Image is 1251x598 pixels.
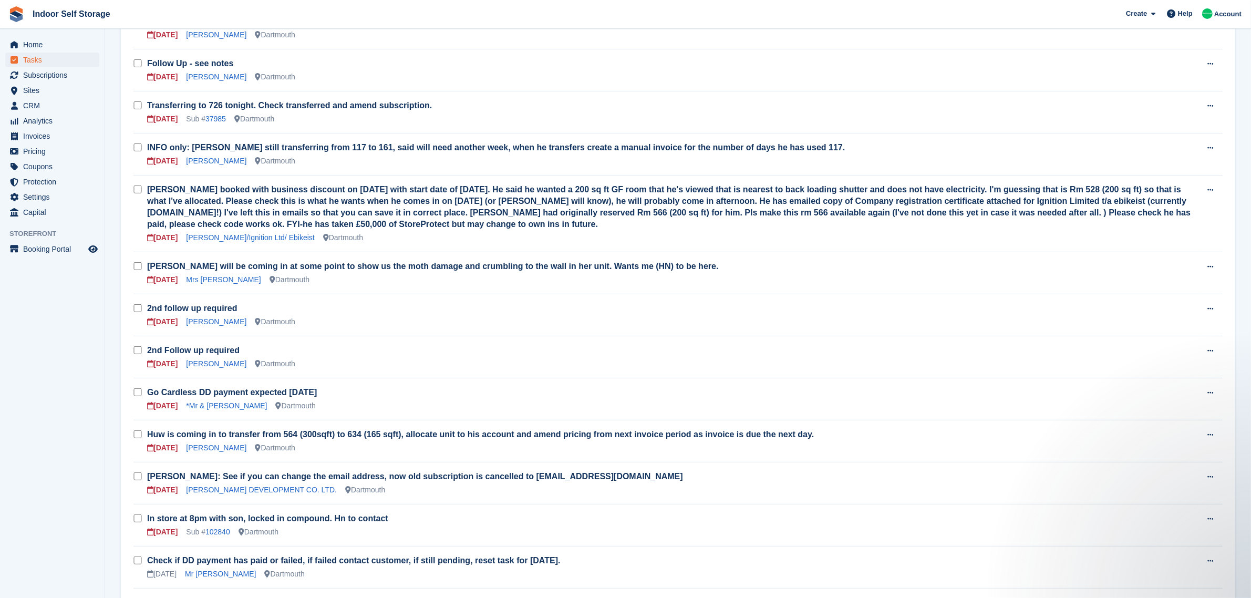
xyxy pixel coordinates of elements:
[87,243,99,255] a: Preview store
[5,190,99,204] a: menu
[185,570,256,578] a: Mr [PERSON_NAME]
[23,114,86,128] span: Analytics
[5,53,99,67] a: menu
[8,6,24,22] img: stora-icon-8386f47178a22dfd0bd8f6a31ec36ba5ce8667c1dd55bd0f319d3a0aa187defe.svg
[147,514,388,523] a: In store at 8pm with son, locked in compound. Hn to contact
[147,358,178,369] div: [DATE]
[186,444,246,452] a: [PERSON_NAME]
[1202,8,1213,19] img: Helen Nicholls
[186,157,246,165] a: [PERSON_NAME]
[23,53,86,67] span: Tasks
[147,472,683,481] a: [PERSON_NAME]: See if you can change the email address, now old subscription is cancelled to [EMA...
[147,346,240,355] a: 2nd Follow up required
[147,569,177,580] div: [DATE]
[186,275,261,284] a: Mrs [PERSON_NAME]
[147,556,561,565] a: Check if DD payment has paid or failed, if failed contact customer, if still pending, reset task ...
[255,442,295,453] div: Dartmouth
[147,262,718,271] a: [PERSON_NAME] will be coming in at some point to show us the moth damage and crumbling to the wal...
[5,159,99,174] a: menu
[147,59,233,68] a: Follow Up - see notes
[23,129,86,143] span: Invoices
[23,68,86,83] span: Subscriptions
[186,359,246,368] a: [PERSON_NAME]
[186,317,246,326] a: [PERSON_NAME]
[23,242,86,256] span: Booking Portal
[147,484,178,496] div: [DATE]
[239,527,278,538] div: Dartmouth
[147,527,178,538] div: [DATE]
[23,37,86,52] span: Home
[9,229,105,239] span: Storefront
[5,68,99,83] a: menu
[147,143,845,152] a: INFO only: [PERSON_NAME] still transferring from 117 to 161, said will need another week, when he...
[5,98,99,113] a: menu
[147,71,178,83] div: [DATE]
[147,185,1191,229] a: [PERSON_NAME] booked with business discount on [DATE] with start date of [DATE]. He said he wante...
[147,316,178,327] div: [DATE]
[1214,9,1242,19] span: Account
[255,156,295,167] div: Dartmouth
[186,401,267,410] a: *Mr & [PERSON_NAME]
[23,98,86,113] span: CRM
[264,569,304,580] div: Dartmouth
[23,174,86,189] span: Protection
[234,114,274,125] div: Dartmouth
[270,274,309,285] div: Dartmouth
[5,242,99,256] a: menu
[23,190,86,204] span: Settings
[1178,8,1193,19] span: Help
[1126,8,1147,19] span: Create
[255,29,295,40] div: Dartmouth
[255,358,295,369] div: Dartmouth
[5,174,99,189] a: menu
[147,114,178,125] div: [DATE]
[147,156,178,167] div: [DATE]
[186,527,230,538] div: Sub #
[186,233,314,242] a: [PERSON_NAME]/Ignition Ltd/ Ebikeist
[5,205,99,220] a: menu
[255,316,295,327] div: Dartmouth
[5,114,99,128] a: menu
[147,232,178,243] div: [DATE]
[147,442,178,453] div: [DATE]
[23,205,86,220] span: Capital
[147,274,178,285] div: [DATE]
[5,83,99,98] a: menu
[186,30,246,39] a: [PERSON_NAME]
[147,101,432,110] a: Transferring to 726 tonight. Check transferred and amend subscription.
[23,159,86,174] span: Coupons
[205,115,226,123] a: 37985
[147,430,814,439] a: Huw is coming in to transfer from 564 (300sqft) to 634 (165 sqft), allocate unit to his account a...
[323,232,363,243] div: Dartmouth
[255,71,295,83] div: Dartmouth
[147,400,178,411] div: [DATE]
[186,114,226,125] div: Sub #
[147,388,317,397] a: Go Cardless DD payment expected [DATE]
[345,484,385,496] div: Dartmouth
[186,486,337,494] a: [PERSON_NAME] DEVELOPMENT CO. LTD.
[275,400,315,411] div: Dartmouth
[186,73,246,81] a: [PERSON_NAME]
[28,5,115,23] a: Indoor Self Storage
[23,144,86,159] span: Pricing
[147,304,237,313] a: 2nd follow up required
[5,37,99,52] a: menu
[23,83,86,98] span: Sites
[5,144,99,159] a: menu
[147,29,178,40] div: [DATE]
[205,528,230,536] a: 102840
[5,129,99,143] a: menu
